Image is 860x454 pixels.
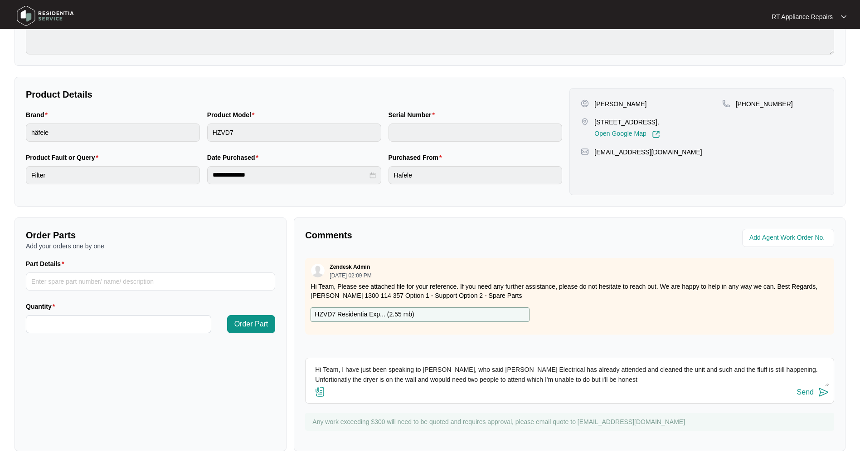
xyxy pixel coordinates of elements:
[652,130,660,138] img: Link-External
[26,153,102,162] label: Product Fault or Query
[581,118,589,126] img: map-pin
[305,229,563,242] p: Comments
[26,242,275,251] p: Add your orders one by one
[330,263,370,271] p: Zendesk Admin
[14,2,77,30] img: residentia service logo
[841,15,846,19] img: dropdown arrow
[26,166,200,184] input: Product Fault or Query
[26,316,211,333] input: Quantity
[26,123,200,142] input: Brand
[312,417,830,426] p: Any work exceeding $300 will need to be quoted and requires approval, please email quote to [EMAI...
[594,130,660,138] a: Open Google Map
[389,166,563,184] input: Purchased From
[772,12,833,21] p: RT Appliance Repairs
[213,170,368,180] input: Date Purchased
[315,386,326,397] img: file-attachment-doc.svg
[581,99,589,108] img: user-pin
[594,118,660,127] p: [STREET_ADDRESS],
[26,272,275,291] input: Part Details
[26,88,562,101] p: Product Details
[797,386,829,399] button: Send
[26,259,68,268] label: Part Details
[594,99,646,109] p: [PERSON_NAME]
[315,310,414,320] p: HZVD7 Residentia Exp... ( 2.55 mb )
[26,302,58,311] label: Quantity
[581,148,589,156] img: map-pin
[234,319,268,330] span: Order Part
[818,387,829,398] img: send-icon.svg
[207,123,381,142] input: Product Model
[389,153,446,162] label: Purchased From
[330,273,371,278] p: [DATE] 02:09 PM
[207,110,258,119] label: Product Model
[722,99,730,108] img: map-pin
[389,110,438,119] label: Serial Number
[311,264,325,277] img: user.svg
[227,315,276,333] button: Order Part
[207,153,262,162] label: Date Purchased
[594,148,702,157] p: [EMAIL_ADDRESS][DOMAIN_NAME]
[389,123,563,142] input: Serial Number
[749,232,829,243] input: Add Agent Work Order No.
[26,110,51,119] label: Brand
[311,282,829,300] p: Hi Team, Please see attached file for your reference. If you need any further assistance, please ...
[26,229,275,242] p: Order Parts
[310,363,829,386] textarea: Hi Team, I have just been speaking to [PERSON_NAME], who said [PERSON_NAME] Electrical has alread...
[797,388,814,396] div: Send
[736,99,793,109] p: [PHONE_NUMBER]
